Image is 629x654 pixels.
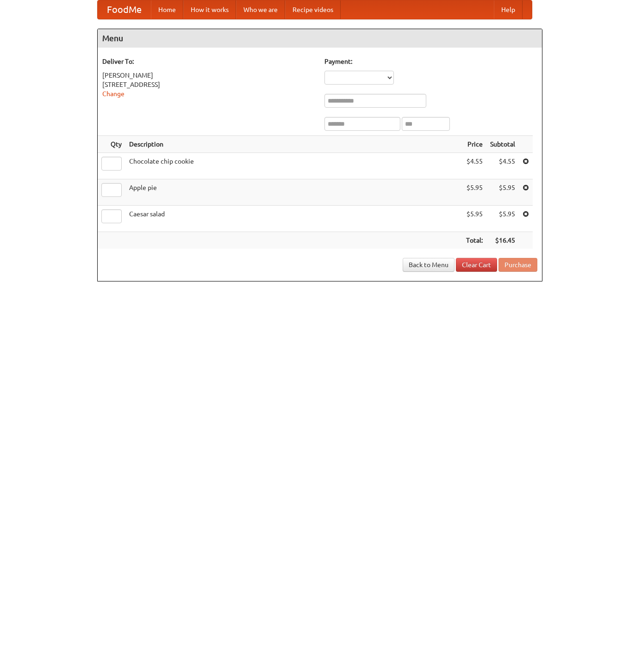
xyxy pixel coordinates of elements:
[462,232,486,249] th: Total:
[125,136,462,153] th: Description
[151,0,183,19] a: Home
[494,0,523,19] a: Help
[486,206,519,232] td: $5.95
[462,179,486,206] td: $5.95
[98,29,542,48] h4: Menu
[403,258,455,272] a: Back to Menu
[462,136,486,153] th: Price
[498,258,537,272] button: Purchase
[486,136,519,153] th: Subtotal
[236,0,285,19] a: Who we are
[98,136,125,153] th: Qty
[462,153,486,179] td: $4.55
[125,206,462,232] td: Caesar salad
[285,0,341,19] a: Recipe videos
[456,258,497,272] a: Clear Cart
[102,71,315,80] div: [PERSON_NAME]
[102,80,315,89] div: [STREET_ADDRESS]
[486,179,519,206] td: $5.95
[102,57,315,66] h5: Deliver To:
[98,0,151,19] a: FoodMe
[486,232,519,249] th: $16.45
[125,153,462,179] td: Chocolate chip cookie
[102,90,125,98] a: Change
[183,0,236,19] a: How it works
[324,57,537,66] h5: Payment:
[462,206,486,232] td: $5.95
[486,153,519,179] td: $4.55
[125,179,462,206] td: Apple pie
